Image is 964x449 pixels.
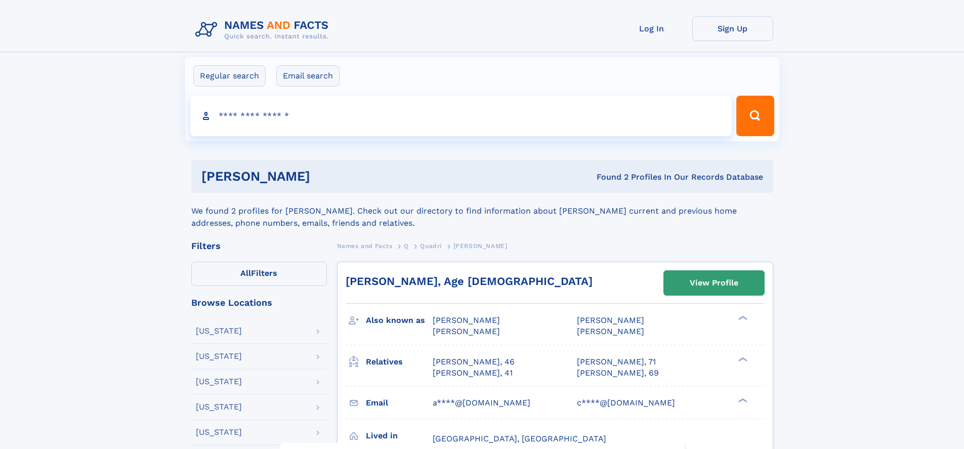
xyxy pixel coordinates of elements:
[433,315,500,325] span: [PERSON_NAME]
[240,268,251,278] span: All
[201,170,453,183] h1: [PERSON_NAME]
[577,356,656,368] a: [PERSON_NAME], 71
[366,427,433,444] h3: Lived in
[191,262,327,286] label: Filters
[404,242,409,250] span: Q
[433,434,606,443] span: [GEOGRAPHIC_DATA], [GEOGRAPHIC_DATA]
[453,242,508,250] span: [PERSON_NAME]
[433,356,515,368] a: [PERSON_NAME], 46
[366,312,433,329] h3: Also known as
[190,96,732,136] input: search input
[337,239,393,252] a: Names and Facts
[193,65,266,87] label: Regular search
[736,96,774,136] button: Search Button
[191,241,327,251] div: Filters
[191,193,773,229] div: We found 2 profiles for [PERSON_NAME]. Check out our directory to find information about [PERSON_...
[690,271,738,295] div: View Profile
[736,356,748,362] div: ❯
[366,353,433,371] h3: Relatives
[196,428,242,436] div: [US_STATE]
[420,239,442,252] a: Quadri
[346,275,593,288] a: [PERSON_NAME], Age [DEMOGRAPHIC_DATA]
[736,397,748,403] div: ❯
[577,326,644,336] span: [PERSON_NAME]
[196,327,242,335] div: [US_STATE]
[664,271,764,295] a: View Profile
[453,172,763,183] div: Found 2 Profiles In Our Records Database
[191,298,327,307] div: Browse Locations
[191,16,337,44] img: Logo Names and Facts
[404,239,409,252] a: Q
[366,394,433,412] h3: Email
[196,403,242,411] div: [US_STATE]
[577,368,659,379] a: [PERSON_NAME], 69
[433,326,500,336] span: [PERSON_NAME]
[196,352,242,360] div: [US_STATE]
[433,368,513,379] a: [PERSON_NAME], 41
[736,315,748,321] div: ❯
[611,16,692,41] a: Log In
[577,315,644,325] span: [PERSON_NAME]
[196,378,242,386] div: [US_STATE]
[276,65,340,87] label: Email search
[420,242,442,250] span: Quadri
[692,16,773,41] a: Sign Up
